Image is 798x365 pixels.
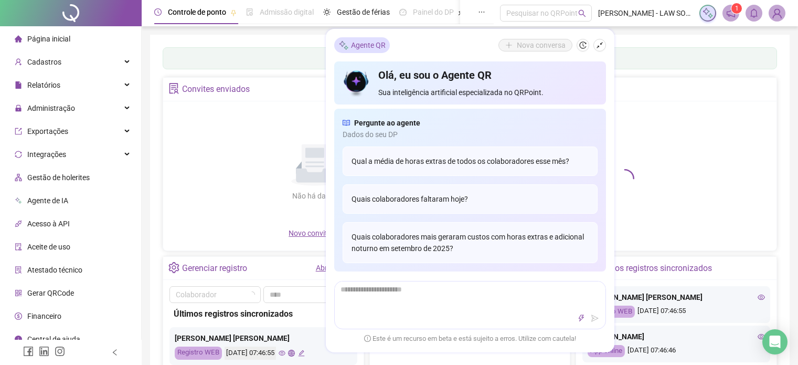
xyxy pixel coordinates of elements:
span: dollar [15,312,22,320]
span: instagram [55,346,65,357]
span: 1 [735,5,739,12]
span: Este é um recurso em beta e está sujeito a erros. Utilize com cautela! [364,333,576,344]
div: [DATE] 07:46:55 [225,347,276,360]
span: bell [749,8,759,18]
span: setting [168,262,179,273]
div: [PERSON_NAME] [PERSON_NAME] [588,291,765,303]
span: Acesso à API [27,220,70,228]
span: Atestado técnico [27,266,82,274]
span: lock [15,105,22,112]
div: Convites enviados [182,80,250,98]
span: Cadastros [27,58,61,66]
span: notification [726,8,736,18]
span: read [343,117,350,129]
div: [DATE] 07:46:46 [588,345,765,357]
div: [DATE] 07:46:55 [588,306,765,318]
button: thunderbolt [575,312,588,325]
span: Admissão digital [260,8,314,16]
span: eye [758,333,765,340]
span: thunderbolt [578,315,585,322]
sup: 1 [731,3,742,14]
span: [PERSON_NAME] - LAW SOLUCOES FINANCEIRAS S/A [598,7,693,19]
div: Qual a média de horas extras de todos os colaboradores esse mês? [343,147,598,176]
span: eye [758,294,765,301]
span: home [15,35,22,43]
span: pushpin [458,9,464,16]
img: sparkle-icon.fc2bf0ac1784a2077858766a79e2daf3.svg [702,7,714,19]
span: sync [15,151,22,158]
img: icon [343,68,370,98]
a: Abrir registro [316,264,358,272]
span: left [111,349,119,356]
span: ellipsis [478,8,485,16]
span: audit [15,243,22,251]
button: Nova conversa [498,39,572,51]
span: info-circle [15,336,22,343]
span: solution [15,266,22,274]
div: Registro WEB [175,347,222,360]
span: Novo convite [289,229,341,237]
span: dashboard [399,8,407,16]
span: Gestão de férias [337,8,390,16]
div: Gerenciar registro [182,259,247,277]
span: export [15,128,22,135]
span: loading [615,169,634,188]
span: file [15,81,22,89]
span: apartment [15,174,22,181]
span: global [288,350,295,357]
span: solution [168,83,179,94]
span: edit [298,350,305,357]
span: Página inicial [27,35,70,43]
div: Quais colaboradores mais geraram custos com horas extras e adicional noturno em setembro de 2025? [343,222,598,263]
span: search [578,9,586,17]
h4: Olá, eu sou o Agente QR [378,68,597,82]
span: history [579,41,587,49]
div: [PERSON_NAME] [588,331,765,342]
span: Aceite de uso [27,243,70,251]
button: send [589,312,601,325]
div: Quais colaboradores faltaram hoje? [343,184,598,214]
span: exclamation-circle [364,335,371,341]
span: Administração [27,104,75,112]
span: pushpin [230,9,237,16]
div: [PERSON_NAME] [PERSON_NAME] [175,332,352,344]
span: user-add [15,58,22,66]
span: Financeiro [27,312,61,320]
span: facebook [23,346,34,357]
span: qrcode [15,289,22,297]
span: Gestão de holerites [27,173,90,182]
span: loading [249,291,255,298]
span: Integrações [27,150,66,159]
div: Agente QR [334,37,390,53]
span: clock-circle [154,8,162,16]
div: Últimos registros sincronizados [595,259,712,277]
div: Não há dados [267,190,363,202]
div: Últimos registros sincronizados [174,307,353,320]
span: linkedin [39,346,49,357]
span: Exportações [27,127,68,135]
img: sparkle-icon.fc2bf0ac1784a2077858766a79e2daf3.svg [338,39,349,50]
span: Sua inteligência artificial especializada no QRPoint. [378,87,597,98]
span: Dados do seu DP [343,129,598,140]
span: Pergunte ao agente [354,117,420,129]
span: api [15,220,22,227]
span: shrink [596,41,603,49]
img: 87210 [769,5,785,21]
span: Relatórios [27,81,60,89]
span: Gerar QRCode [27,289,74,297]
span: eye [279,350,285,357]
span: Painel do DP [413,8,454,16]
span: sun [323,8,331,16]
span: file-done [246,8,253,16]
span: Central de ajuda [27,335,80,343]
div: Open Intercom Messenger [762,329,788,354]
span: Agente de IA [27,196,68,205]
span: Controle de ponto [168,8,226,16]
